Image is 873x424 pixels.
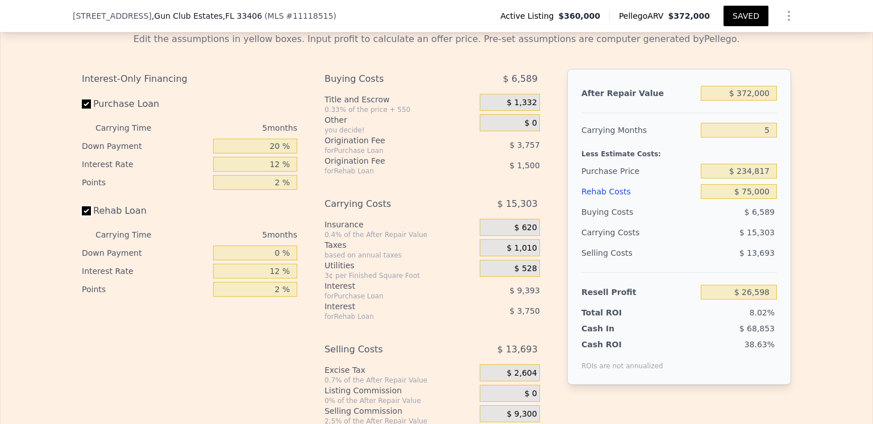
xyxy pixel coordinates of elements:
div: Points [82,280,209,298]
span: $ 6,589 [503,69,538,89]
span: $ 3,750 [509,306,539,315]
div: Interest [325,301,451,312]
div: 0.7% of the After Repair Value [325,376,475,385]
div: ROIs are not annualized [581,350,663,371]
div: Points [82,173,209,192]
span: $ 1,332 [506,98,537,108]
div: Carrying Time [95,226,169,244]
div: Selling Costs [581,243,696,263]
div: Origination Fee [325,135,451,146]
div: for Rehab Loan [325,167,451,176]
span: $ 1,500 [509,161,539,170]
div: for Purchase Loan [325,146,451,155]
span: $ 620 [514,223,537,233]
span: $ 15,303 [739,228,775,237]
div: Cash ROI [581,339,663,350]
div: After Repair Value [581,83,696,103]
label: Rehab Loan [82,201,209,221]
div: Other [325,114,475,126]
button: Show Options [778,5,800,27]
span: 38.63% [745,340,775,349]
div: Total ROI [581,307,652,318]
span: $ 13,693 [739,248,775,257]
div: Resell Profit [581,282,696,302]
div: Down Payment [82,244,209,262]
div: Taxes [325,239,475,251]
div: Interest Rate [82,155,209,173]
span: $ 528 [514,264,537,274]
div: Less Estimate Costs: [581,140,777,161]
span: $ 9,393 [509,286,539,295]
div: Selling Commission [325,405,475,417]
div: Purchase Price [581,161,696,181]
button: SAVED [724,6,768,26]
div: Buying Costs [325,69,451,89]
span: $372,000 [668,11,710,20]
span: $ 13,693 [497,339,538,360]
div: Cash In [581,323,652,334]
div: 3¢ per Finished Square Foot [325,271,475,280]
div: Carrying Months [581,120,696,140]
div: Edit the assumptions in yellow boxes. Input profit to calculate an offer price. Pre-set assumptio... [82,32,791,46]
span: $ 68,853 [739,324,775,333]
span: 8.02% [750,308,775,317]
span: $360,000 [558,10,600,22]
span: $ 6,589 [745,207,775,217]
div: Listing Commission [325,385,475,396]
div: Title and Escrow [325,94,475,105]
div: 5 months [174,226,297,244]
div: 0.33% of the price + 550 [325,105,475,114]
label: Purchase Loan [82,94,209,114]
span: $ 0 [525,389,537,399]
div: 5 months [174,119,297,137]
span: $ 1,010 [506,243,537,253]
div: Excise Tax [325,364,475,376]
span: $ 3,757 [509,140,539,149]
div: Down Payment [82,137,209,155]
span: $ 2,604 [506,368,537,379]
span: , FL 33406 [223,11,262,20]
div: Rehab Costs [581,181,696,202]
div: Interest [325,280,451,292]
div: Selling Costs [325,339,451,360]
span: $ 15,303 [497,194,538,214]
div: for Rehab Loan [325,312,451,321]
div: Carrying Time [95,119,169,137]
div: based on annual taxes [325,251,475,260]
div: Insurance [325,219,475,230]
div: Interest Rate [82,262,209,280]
div: ( ) [264,10,336,22]
div: Buying Costs [581,202,696,222]
input: Rehab Loan [82,206,91,215]
span: , Gun Club Estates [152,10,262,22]
div: Origination Fee [325,155,451,167]
span: # 11118515 [286,11,333,20]
div: you decide! [325,126,475,135]
div: for Purchase Loan [325,292,451,301]
span: MLS [268,11,284,20]
span: Active Listing [501,10,559,22]
span: $ 0 [525,118,537,128]
div: Carrying Costs [581,222,652,243]
span: $ 9,300 [506,409,537,419]
input: Purchase Loan [82,99,91,109]
span: Pellego ARV [619,10,668,22]
div: Utilities [325,260,475,271]
div: Interest-Only Financing [82,69,297,89]
span: [STREET_ADDRESS] [73,10,152,22]
div: 0.4% of the After Repair Value [325,230,475,239]
div: Carrying Costs [325,194,451,214]
div: 0% of the After Repair Value [325,396,475,405]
